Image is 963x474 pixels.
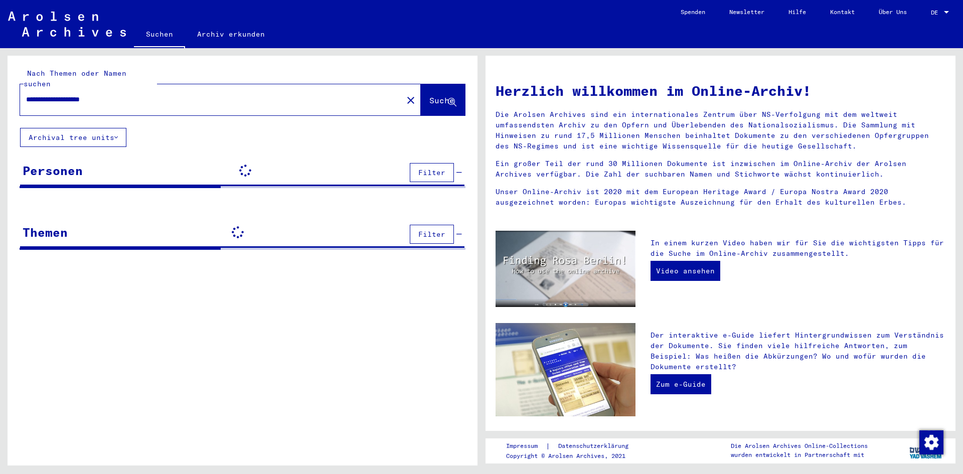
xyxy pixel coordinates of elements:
mat-label: Nach Themen oder Namen suchen [24,69,126,88]
a: Impressum [506,441,546,451]
button: Archival tree units [20,128,126,147]
a: Zum e-Guide [651,374,711,394]
span: Filter [418,230,445,239]
a: Suchen [134,22,185,48]
p: Die Arolsen Archives Online-Collections [731,441,868,450]
span: DE [931,9,942,16]
button: Filter [410,225,454,244]
div: | [506,441,640,451]
img: Arolsen_neg.svg [8,12,126,37]
p: Copyright © Arolsen Archives, 2021 [506,451,640,460]
img: eguide.jpg [496,323,635,416]
div: Personen [23,162,83,180]
button: Suche [421,84,465,115]
span: Filter [418,168,445,177]
div: Themen [23,223,68,241]
a: Datenschutzerklärung [550,441,640,451]
a: Archiv erkunden [185,22,277,46]
a: Video ansehen [651,261,720,281]
p: wurden entwickelt in Partnerschaft mit [731,450,868,459]
p: In einem kurzen Video haben wir für Sie die wichtigsten Tipps für die Suche im Online-Archiv zusa... [651,238,945,259]
span: Suche [429,95,454,105]
p: Ein großer Teil der rund 30 Millionen Dokumente ist inzwischen im Online-Archiv der Arolsen Archi... [496,159,945,180]
mat-icon: close [405,94,417,106]
h1: Herzlich willkommen im Online-Archiv! [496,80,945,101]
button: Clear [401,90,421,110]
button: Filter [410,163,454,182]
img: video.jpg [496,231,635,307]
img: Zustimmung ändern [919,430,943,454]
img: yv_logo.png [907,438,945,463]
p: Unser Online-Archiv ist 2020 mit dem European Heritage Award / Europa Nostra Award 2020 ausgezeic... [496,187,945,208]
p: Die Arolsen Archives sind ein internationales Zentrum über NS-Verfolgung mit dem weltweit umfasse... [496,109,945,151]
p: Der interaktive e-Guide liefert Hintergrundwissen zum Verständnis der Dokumente. Sie finden viele... [651,330,945,372]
